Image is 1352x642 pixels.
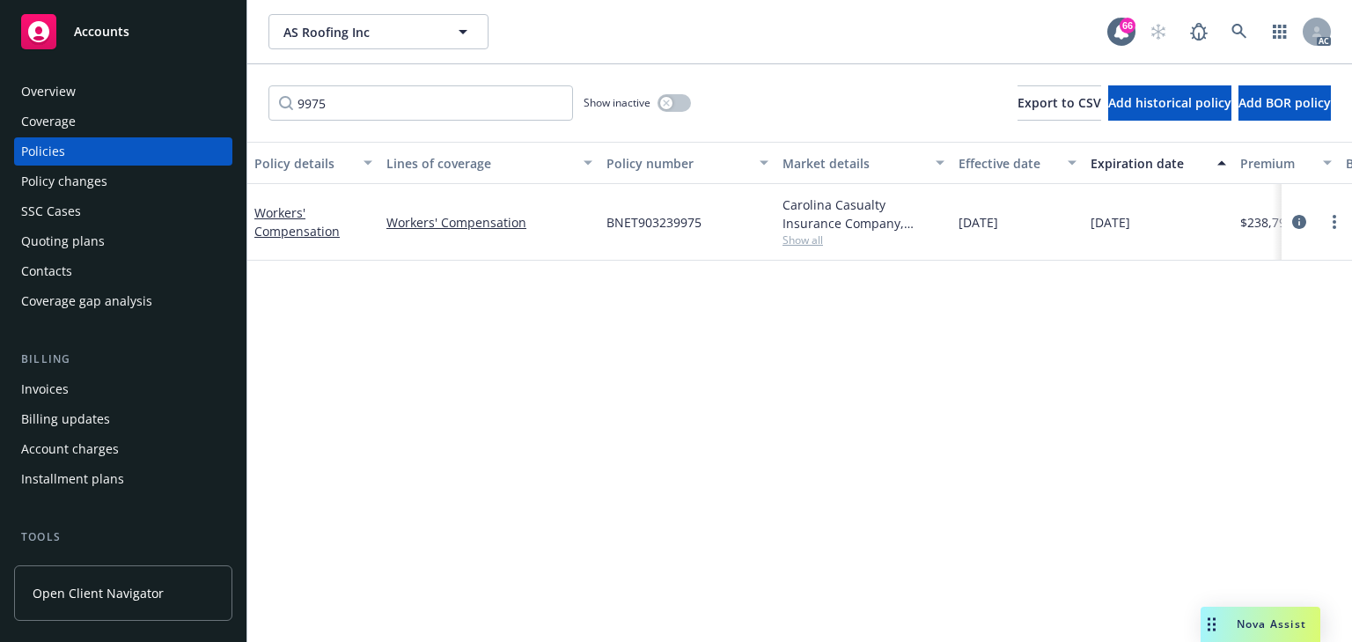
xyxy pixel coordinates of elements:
a: Switch app [1262,14,1297,49]
span: Add BOR policy [1238,94,1331,111]
div: Overview [21,77,76,106]
span: Export to CSV [1018,94,1101,111]
div: Carolina Casualty Insurance Company, Admiral Insurance Group ([PERSON_NAME] Corporation), RT Spec... [783,196,944,232]
button: Effective date [952,142,1084,184]
a: Workers' Compensation [254,204,340,240]
button: Market details [775,142,952,184]
button: Policy number [599,142,775,184]
div: Effective date [959,154,1057,173]
div: Premium [1240,154,1312,173]
a: Invoices [14,375,232,403]
a: Contacts [14,257,232,285]
a: Search [1222,14,1257,49]
a: Coverage [14,107,232,136]
span: Show inactive [584,95,650,110]
a: Accounts [14,7,232,56]
div: Policies [21,137,65,166]
span: Show all [783,232,944,247]
button: Add BOR policy [1238,85,1331,121]
div: Coverage [21,107,76,136]
a: circleInformation [1289,211,1310,232]
button: Expiration date [1084,142,1233,184]
button: AS Roofing Inc [268,14,489,49]
div: Policy changes [21,167,107,196]
div: Drag to move [1201,607,1223,642]
button: Premium [1233,142,1339,184]
div: Expiration date [1091,154,1207,173]
a: more [1324,211,1345,232]
div: Quoting plans [21,227,105,255]
div: Coverage gap analysis [21,287,152,315]
div: Installment plans [21,465,124,493]
div: Invoices [21,375,69,403]
span: Open Client Navigator [33,584,164,602]
span: $238,795.00 [1240,213,1311,232]
div: Contacts [21,257,72,285]
a: SSC Cases [14,197,232,225]
a: Quoting plans [14,227,232,255]
div: 66 [1120,18,1135,33]
a: Installment plans [14,465,232,493]
button: Policy details [247,142,379,184]
span: Accounts [74,25,129,39]
a: Policies [14,137,232,166]
div: Market details [783,154,925,173]
span: [DATE] [959,213,998,232]
span: Add historical policy [1108,94,1231,111]
div: Billing updates [21,405,110,433]
a: Coverage gap analysis [14,287,232,315]
a: Policy changes [14,167,232,196]
a: Start snowing [1141,14,1176,49]
div: Billing [14,351,232,368]
div: Account charges [21,435,119,463]
a: Overview [14,77,232,106]
button: Lines of coverage [379,142,599,184]
span: Nova Assist [1237,616,1306,631]
input: Filter by keyword... [268,85,573,121]
button: Add historical policy [1108,85,1231,121]
div: Policy number [606,154,749,173]
span: [DATE] [1091,213,1130,232]
button: Export to CSV [1018,85,1101,121]
div: Lines of coverage [386,154,573,173]
span: AS Roofing Inc [283,23,436,41]
button: Nova Assist [1201,607,1320,642]
div: Tools [14,528,232,546]
a: Workers' Compensation [386,213,592,232]
span: BNET903239975 [606,213,702,232]
a: Report a Bug [1181,14,1216,49]
div: SSC Cases [21,197,81,225]
div: Policy details [254,154,353,173]
a: Billing updates [14,405,232,433]
a: Account charges [14,435,232,463]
